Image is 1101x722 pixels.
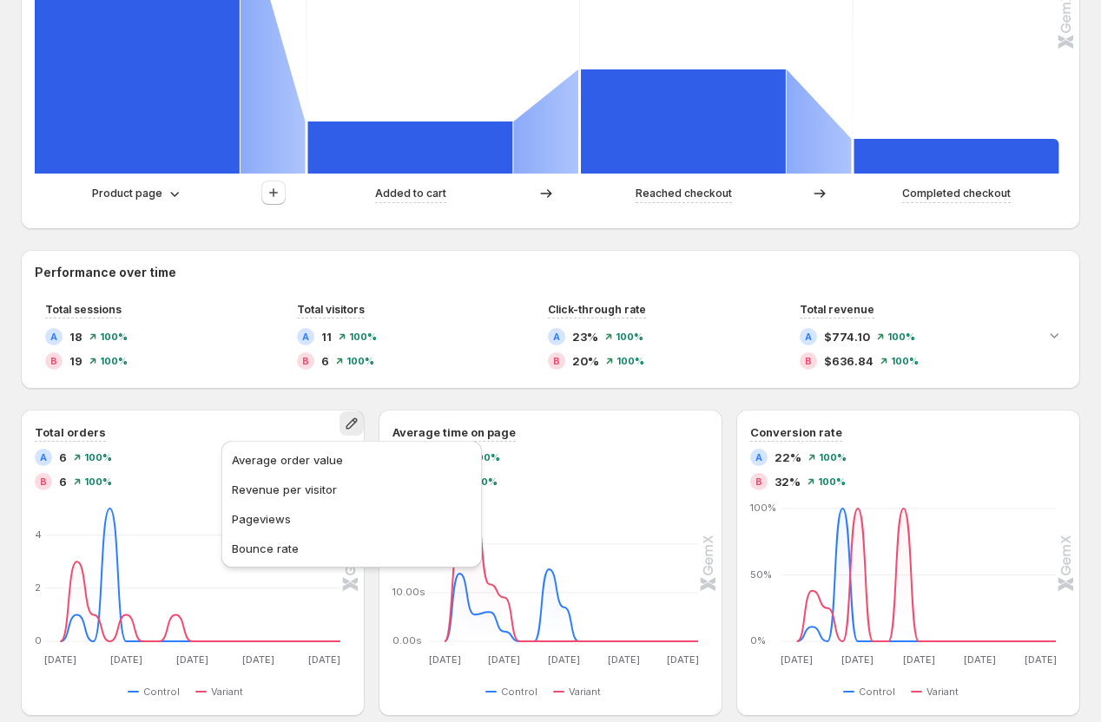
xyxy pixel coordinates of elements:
[84,476,112,487] span: 100%
[488,653,520,666] text: [DATE]
[667,653,699,666] text: [DATE]
[572,328,598,345] span: 23%
[750,568,772,581] text: 50%
[1042,323,1066,347] button: Expand chart
[92,185,162,202] p: Product page
[227,476,477,503] button: Revenue per visitor
[100,331,128,342] span: 100%
[775,473,801,490] span: 32%
[926,685,959,699] span: Variant
[392,586,425,598] text: 10.00s
[501,685,537,699] span: Control
[608,653,640,666] text: [DATE]
[349,331,377,342] span: 100%
[569,685,601,699] span: Variant
[211,685,243,699] span: Variant
[40,452,47,463] h2: A
[84,452,112,463] span: 100%
[616,356,644,366] span: 100%
[375,185,446,202] p: Added to cart
[902,185,1011,202] p: Completed checkout
[429,653,461,666] text: [DATE]
[227,446,477,474] button: Average order value
[40,476,47,487] h2: B
[227,535,477,562] button: Bounce rate
[964,653,996,666] text: [DATE]
[636,185,732,202] p: Reached checkout
[485,681,544,702] button: Control
[100,356,128,366] span: 100%
[750,423,842,441] h3: Conversion rate
[143,685,180,699] span: Control
[392,634,422,647] text: 0.00s
[1025,653,1057,666] text: [DATE]
[59,473,67,490] span: 6
[232,482,337,496] span: Revenue per visitor
[548,303,646,316] span: Click-through rate
[750,634,766,647] text: 0%
[232,453,343,467] span: Average order value
[227,505,477,533] button: Pageviews
[321,328,332,345] span: 11
[50,331,57,342] h2: A
[35,634,42,647] text: 0
[392,423,516,441] h3: Average time on page
[616,331,643,342] span: 100%
[176,653,208,666] text: [DATE]
[887,331,915,342] span: 100%
[59,449,67,466] span: 6
[302,356,309,366] h2: B
[44,653,76,666] text: [DATE]
[302,331,309,342] h2: A
[891,356,919,366] span: 100%
[308,653,340,666] text: [DATE]
[110,653,142,666] text: [DATE]
[35,423,106,441] h3: Total orders
[548,653,580,666] text: [DATE]
[35,528,42,541] text: 4
[321,352,329,370] span: 6
[903,653,935,666] text: [DATE]
[781,653,813,666] text: [DATE]
[819,452,847,463] span: 100%
[750,502,776,514] text: 100%
[800,303,874,316] span: Total revenue
[45,303,122,316] span: Total sessions
[755,476,762,487] h2: B
[195,681,250,702] button: Variant
[911,681,966,702] button: Variant
[859,685,895,699] span: Control
[553,681,608,702] button: Variant
[128,681,187,702] button: Control
[553,356,560,366] h2: B
[232,512,291,526] span: Pageviews
[35,264,1066,281] h2: Performance over time
[755,452,762,463] h2: A
[50,356,57,366] h2: B
[242,653,274,666] text: [DATE]
[553,331,560,342] h2: A
[69,352,82,370] span: 19
[775,449,801,466] span: 22%
[572,352,599,370] span: 20%
[35,581,41,594] text: 2
[824,352,874,370] span: $636.84
[843,681,902,702] button: Control
[818,476,846,487] span: 100%
[824,328,870,345] span: $774.10
[841,653,874,666] text: [DATE]
[346,356,374,366] span: 100%
[805,356,812,366] h2: B
[297,303,365,316] span: Total visitors
[805,331,812,342] h2: A
[69,328,82,345] span: 18
[232,541,299,555] span: Bounce rate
